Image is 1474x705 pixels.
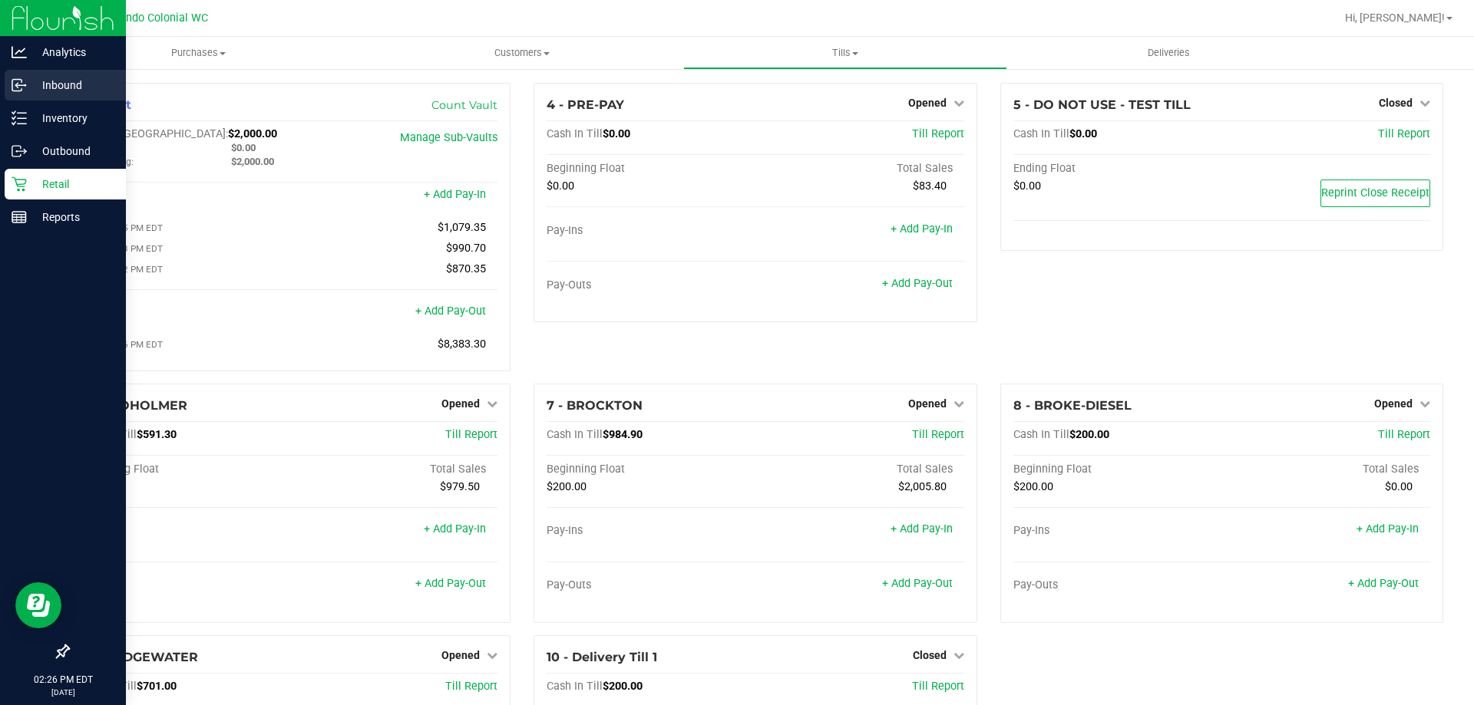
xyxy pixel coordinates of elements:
[12,110,27,126] inline-svg: Inventory
[27,208,119,226] p: Reports
[137,680,177,693] span: $701.00
[81,524,289,538] div: Pay-Ins
[445,428,497,441] a: Till Report
[1345,12,1445,24] span: Hi, [PERSON_NAME]!
[882,277,953,290] a: + Add Pay-Out
[400,131,497,144] a: Manage Sub-Vaults
[1357,522,1419,535] a: + Add Pay-In
[755,162,964,176] div: Total Sales
[1013,127,1069,140] span: Cash In Till
[1385,480,1413,493] span: $0.00
[1348,577,1419,590] a: + Add Pay-Out
[81,578,289,592] div: Pay-Outs
[81,306,289,320] div: Pay-Outs
[755,463,964,476] div: Total Sales
[891,522,953,535] a: + Add Pay-In
[445,680,497,693] a: Till Report
[1378,428,1430,441] a: Till Report
[898,480,947,493] span: $2,005.80
[81,650,198,664] span: 9 - BRIDGEWATER
[37,37,360,69] a: Purchases
[7,673,119,687] p: 02:26 PM EDT
[441,397,480,410] span: Opened
[1013,162,1222,176] div: Ending Float
[547,180,574,193] span: $0.00
[27,76,119,94] p: Inbound
[231,156,274,167] span: $2,000.00
[37,46,360,60] span: Purchases
[547,224,755,238] div: Pay-Ins
[438,221,486,234] span: $1,079.35
[547,650,657,664] span: 10 - Delivery Till 1
[603,428,643,441] span: $984.90
[81,398,187,413] span: 6 - BROHOLMER
[1013,428,1069,441] span: Cash In Till
[912,127,964,140] a: Till Report
[1013,463,1222,476] div: Beginning Float
[913,649,947,661] span: Closed
[81,127,228,140] span: Cash In [GEOGRAPHIC_DATA]:
[547,480,587,493] span: $200.00
[1321,186,1429,199] span: Reprint Close Receipt
[228,127,277,140] span: $2,000.00
[27,43,119,61] p: Analytics
[913,180,947,193] span: $83.40
[1379,97,1413,109] span: Closed
[105,12,208,25] span: Orlando Colonial WC
[603,127,630,140] span: $0.00
[415,305,486,318] a: + Add Pay-Out
[81,463,289,476] div: Beginning Float
[1221,463,1430,476] div: Total Sales
[1069,127,1097,140] span: $0.00
[27,175,119,193] p: Retail
[912,680,964,693] a: Till Report
[446,262,486,275] span: $870.35
[415,577,486,590] a: + Add Pay-Out
[908,97,947,109] span: Opened
[446,242,486,255] span: $990.70
[424,188,486,201] a: + Add Pay-In
[1320,180,1430,207] button: Reprint Close Receipt
[1013,480,1053,493] span: $200.00
[547,162,755,176] div: Beginning Float
[1013,97,1191,112] span: 5 - DO NOT USE - TEST TILL
[1127,46,1211,60] span: Deliveries
[12,44,27,60] inline-svg: Analytics
[231,142,256,153] span: $0.00
[547,278,755,292] div: Pay-Outs
[891,222,953,236] a: + Add Pay-In
[12,77,27,93] inline-svg: Inbound
[603,680,643,693] span: $200.00
[361,46,682,60] span: Customers
[360,37,683,69] a: Customers
[289,463,498,476] div: Total Sales
[547,524,755,538] div: Pay-Ins
[1013,180,1041,193] span: $0.00
[547,680,603,693] span: Cash In Till
[1378,127,1430,140] a: Till Report
[1007,37,1330,69] a: Deliveries
[81,189,289,203] div: Pay-Ins
[547,578,755,592] div: Pay-Outs
[912,428,964,441] a: Till Report
[1013,398,1132,413] span: 8 - BROKE-DIESEL
[1013,524,1222,538] div: Pay-Ins
[547,97,624,112] span: 4 - PRE-PAY
[424,522,486,535] a: + Add Pay-In
[684,46,1006,60] span: Tills
[547,127,603,140] span: Cash In Till
[547,463,755,476] div: Beginning Float
[12,176,27,192] inline-svg: Retail
[431,98,497,112] a: Count Vault
[12,209,27,225] inline-svg: Reports
[438,338,486,351] span: $8,383.30
[27,142,119,160] p: Outbound
[441,649,480,661] span: Opened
